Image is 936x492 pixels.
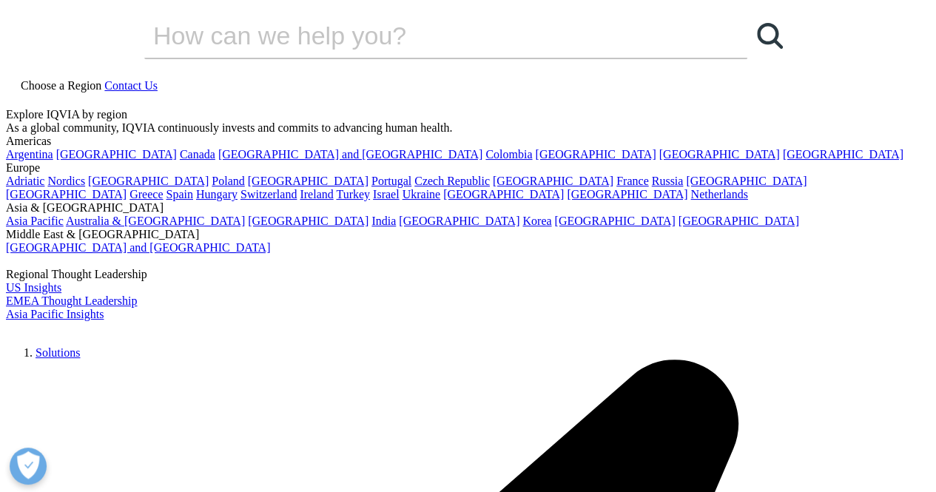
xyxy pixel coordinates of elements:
span: Choose a Region [21,79,101,92]
div: Europe [6,161,930,175]
a: Spain [166,188,192,200]
a: [GEOGRAPHIC_DATA] and [GEOGRAPHIC_DATA] [6,241,270,254]
svg: Search [757,23,783,49]
a: [GEOGRAPHIC_DATA] [535,148,656,161]
a: [GEOGRAPHIC_DATA] [567,188,687,200]
div: As a global community, IQVIA continuously invests and commits to advancing human health. [6,121,930,135]
button: Open Preferences [10,448,47,485]
a: Portugal [371,175,411,187]
a: [GEOGRAPHIC_DATA] [248,215,368,227]
a: Nordics [47,175,85,187]
a: Contact Us [104,79,158,92]
a: Ireland [300,188,333,200]
a: [GEOGRAPHIC_DATA] and [GEOGRAPHIC_DATA] [218,148,482,161]
a: Search [747,13,792,58]
a: Solutions [36,346,80,359]
a: [GEOGRAPHIC_DATA] [399,215,519,227]
a: [GEOGRAPHIC_DATA] [248,175,368,187]
div: Middle East & [GEOGRAPHIC_DATA] [6,228,930,241]
div: Explore IQVIA by region [6,108,930,121]
a: Asia Pacific Insights [6,308,104,320]
a: Turkey [336,188,370,200]
a: [GEOGRAPHIC_DATA] [493,175,613,187]
a: [GEOGRAPHIC_DATA] [554,215,675,227]
a: Australia & [GEOGRAPHIC_DATA] [66,215,245,227]
a: Greece [129,188,163,200]
a: Canada [180,148,215,161]
div: Asia & [GEOGRAPHIC_DATA] [6,201,930,215]
a: Israel [373,188,400,200]
a: Adriatic [6,175,44,187]
a: Switzerland [240,188,297,200]
a: [GEOGRAPHIC_DATA] [659,148,780,161]
a: Argentina [6,148,53,161]
div: Regional Thought Leadership [6,268,930,281]
a: [GEOGRAPHIC_DATA] [783,148,903,161]
input: Search [144,13,705,58]
a: [GEOGRAPHIC_DATA] [56,148,177,161]
a: Colombia [485,148,532,161]
a: Poland [212,175,244,187]
a: Korea [522,215,551,227]
a: [GEOGRAPHIC_DATA] [443,188,564,200]
a: India [371,215,396,227]
a: [GEOGRAPHIC_DATA] [679,215,799,227]
a: Czech Republic [414,175,490,187]
a: Netherlands [690,188,747,200]
a: US Insights [6,281,61,294]
a: [GEOGRAPHIC_DATA] [6,188,127,200]
div: Americas [6,135,930,148]
a: Hungary [196,188,238,200]
a: Ukraine [403,188,441,200]
a: [GEOGRAPHIC_DATA] [686,175,807,187]
a: EMEA Thought Leadership [6,294,137,307]
a: France [616,175,649,187]
a: [GEOGRAPHIC_DATA] [88,175,209,187]
a: Asia Pacific [6,215,64,227]
a: Russia [652,175,684,187]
